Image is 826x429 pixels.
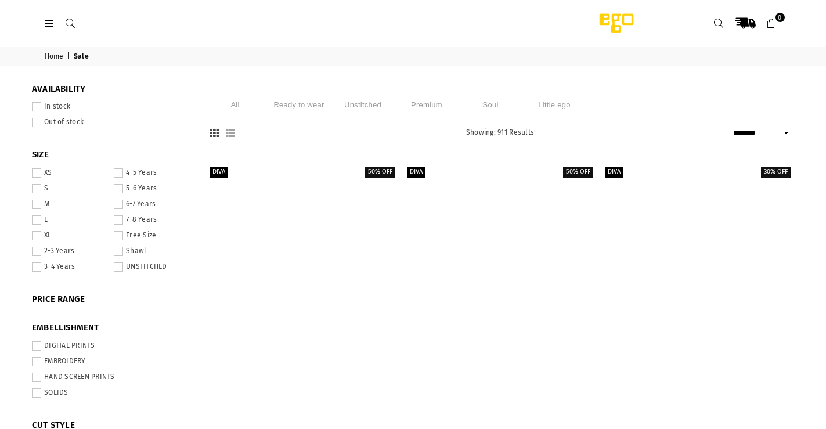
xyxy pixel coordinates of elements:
a: Search [709,13,730,34]
img: Ego [567,12,666,35]
a: Menu [39,19,60,27]
label: 2-3 Years [32,247,107,256]
span: Showing: 911 Results [466,128,534,136]
label: 4-5 Years [114,168,189,178]
li: Unstitched [334,95,392,114]
a: Search [60,19,81,27]
span: EMBELLISHMENT [32,322,189,334]
label: In stock [32,102,189,111]
label: S [32,184,107,193]
label: Out of stock [32,118,189,127]
label: XS [32,168,107,178]
label: 3-4 Years [32,262,107,272]
button: Grid View [206,128,222,139]
nav: breadcrumbs [36,47,791,66]
button: List View [222,128,239,139]
a: 0 [761,13,782,34]
span: PRICE RANGE [32,294,189,305]
a: Home [45,52,66,62]
label: DIGITAL PRINTS [32,341,189,351]
label: Diva [210,167,228,178]
li: Premium [398,95,456,114]
label: 5-6 Years [114,184,189,193]
span: 0 [775,13,785,22]
span: Sale [74,52,91,62]
label: 30% off [761,167,791,178]
li: Little ego [525,95,583,114]
label: 7-8 Years [114,215,189,225]
label: Diva [605,167,623,178]
li: Ready to wear [270,95,328,114]
label: XL [32,231,107,240]
label: M [32,200,107,209]
label: SOLIDS [32,388,189,398]
li: All [206,95,264,114]
label: 50% off [563,167,593,178]
label: HAND SCREEN PRINTS [32,373,189,382]
label: Shawl [114,247,189,256]
span: SIZE [32,149,189,161]
label: Free Size [114,231,189,240]
label: 50% off [365,167,395,178]
label: 6-7 Years [114,200,189,209]
li: Soul [461,95,520,114]
label: Diva [407,167,425,178]
label: L [32,215,107,225]
label: EMBROIDERY [32,357,189,366]
label: UNSTITCHED [114,262,189,272]
span: Availability [32,84,189,95]
span: | [67,52,72,62]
